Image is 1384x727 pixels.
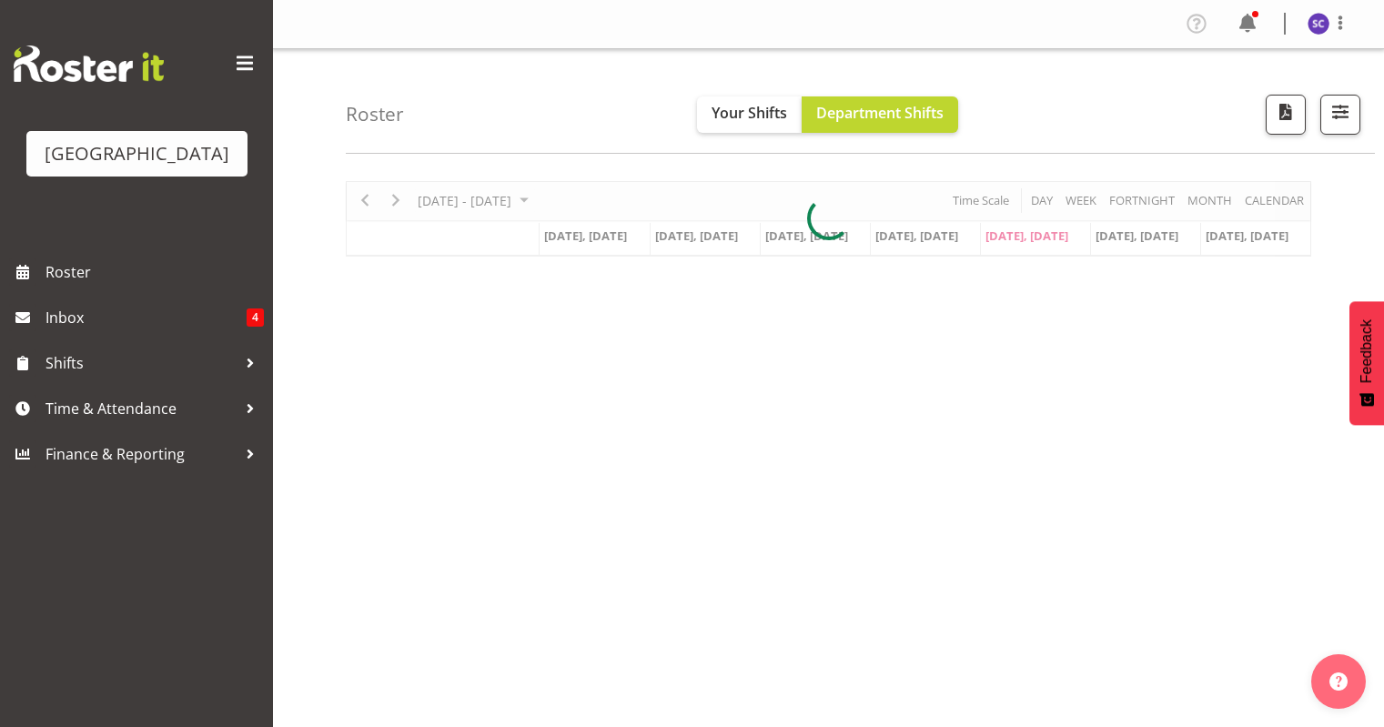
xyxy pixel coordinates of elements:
span: Roster [45,258,264,286]
span: 4 [247,308,264,327]
button: Filter Shifts [1320,95,1360,135]
button: Download a PDF of the roster according to the set date range. [1266,95,1306,135]
span: Department Shifts [816,103,944,123]
img: skye-colonna9939.jpg [1308,13,1329,35]
div: [GEOGRAPHIC_DATA] [45,140,229,167]
h4: Roster [346,104,404,125]
img: Rosterit website logo [14,45,164,82]
button: Feedback - Show survey [1349,301,1384,425]
img: help-xxl-2.png [1329,672,1348,691]
span: Your Shifts [712,103,787,123]
button: Department Shifts [802,96,958,133]
span: Feedback [1359,319,1375,383]
span: Finance & Reporting [45,440,237,468]
span: Inbox [45,304,247,331]
button: Your Shifts [697,96,802,133]
span: Shifts [45,349,237,377]
span: Time & Attendance [45,395,237,422]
